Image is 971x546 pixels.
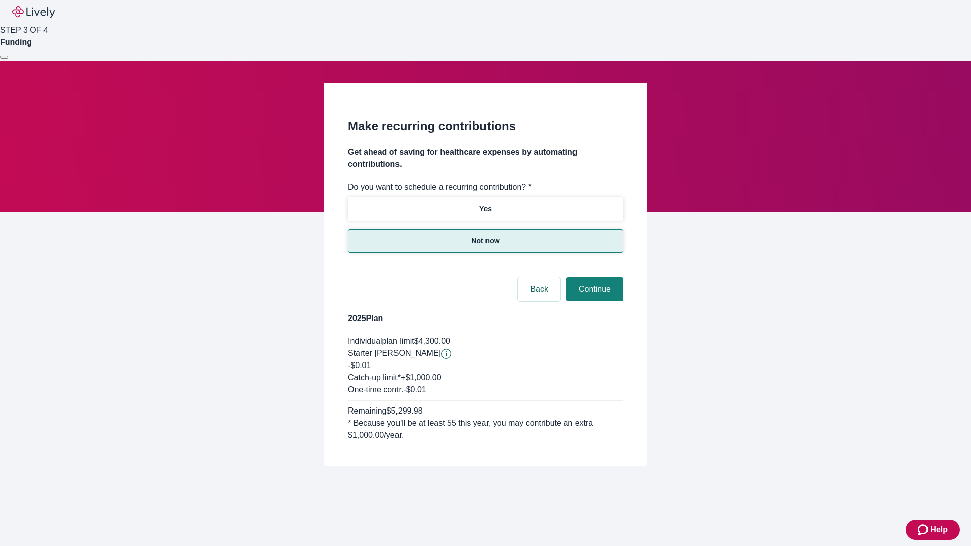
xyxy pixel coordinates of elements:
span: Remaining [348,406,386,415]
svg: Starter penny details [441,349,451,359]
button: Not now [348,229,623,253]
button: Yes [348,197,623,221]
button: Back [518,277,560,301]
svg: Zendesk support icon [918,524,930,536]
span: One-time contr. [348,385,403,394]
p: Yes [479,204,492,214]
span: Catch-up limit* [348,373,401,382]
label: Do you want to schedule a recurring contribution? * [348,181,532,193]
div: * Because you'll be at least 55 this year, you may contribute an extra $1,000.00 /year. [348,417,623,441]
img: Lively [12,6,55,18]
h4: Get ahead of saving for healthcare expenses by automating contributions. [348,146,623,170]
span: $5,299.98 [386,406,422,415]
p: Not now [471,236,499,246]
span: Starter [PERSON_NAME] [348,349,441,357]
span: Individual plan limit [348,337,414,345]
span: - $0.01 [403,385,426,394]
button: Continue [566,277,623,301]
h4: 2025 Plan [348,312,623,325]
span: Help [930,524,948,536]
span: $4,300.00 [414,337,450,345]
h2: Make recurring contributions [348,117,623,135]
span: + $1,000.00 [401,373,442,382]
span: -$0.01 [348,361,371,370]
button: Lively will contribute $0.01 to establish your account [441,349,451,359]
button: Zendesk support iconHelp [906,520,960,540]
